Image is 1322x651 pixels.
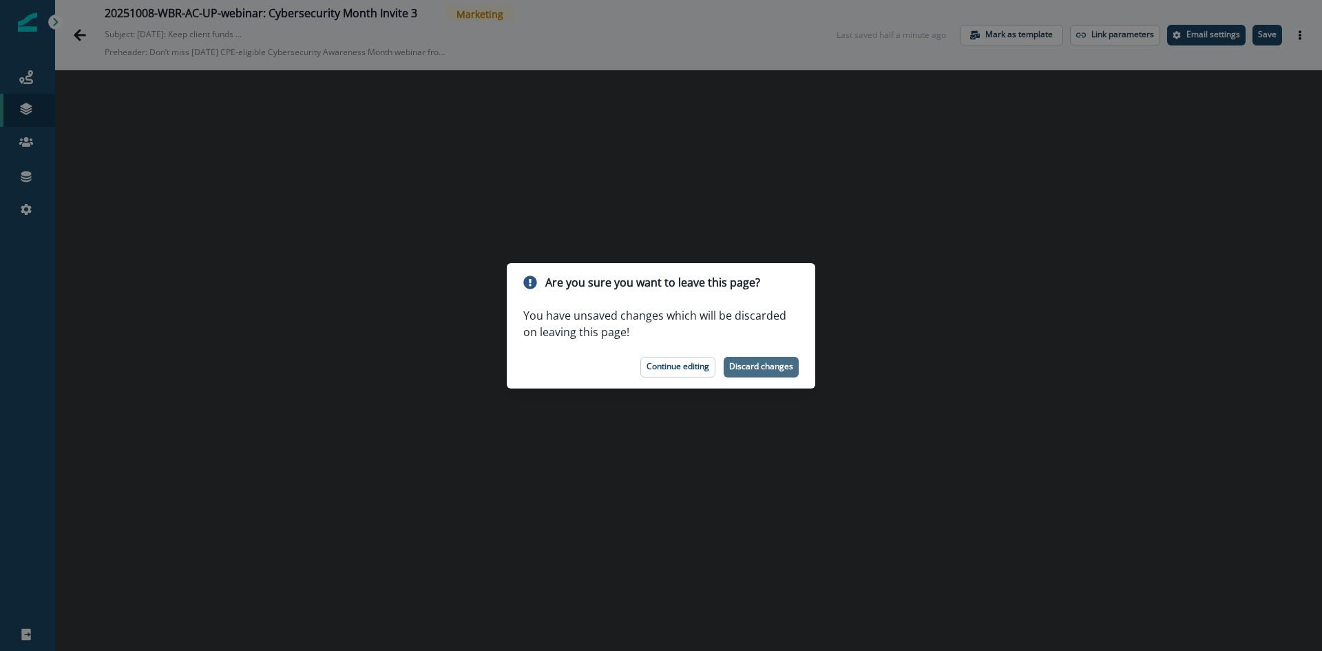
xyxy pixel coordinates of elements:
button: Continue editing [640,357,715,378]
p: Discard changes [729,362,793,371]
button: Discard changes [724,357,799,378]
p: Are you sure you want to leave this page? [545,274,760,291]
p: You have unsaved changes which will be discarded on leaving this page! [523,307,799,340]
p: Continue editing [647,362,709,371]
